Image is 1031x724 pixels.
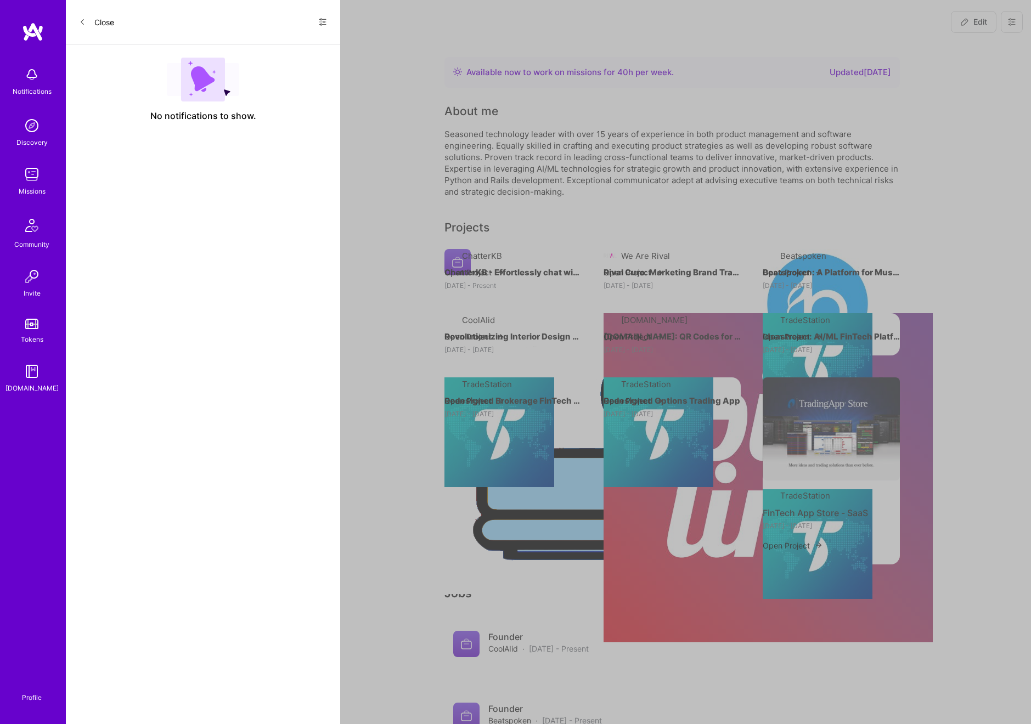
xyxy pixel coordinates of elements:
[150,110,256,122] span: No notifications to show.
[167,58,239,101] img: empty
[16,137,48,148] div: Discovery
[19,185,46,197] div: Missions
[18,680,46,702] a: Profile
[21,115,43,137] img: discovery
[13,86,52,97] div: Notifications
[5,382,59,394] div: [DOMAIN_NAME]
[22,692,42,702] div: Profile
[19,212,45,239] img: Community
[25,319,38,329] img: tokens
[21,360,43,382] img: guide book
[21,64,43,86] img: bell
[24,287,41,299] div: Invite
[14,239,49,250] div: Community
[22,22,44,42] img: logo
[79,13,114,31] button: Close
[21,163,43,185] img: teamwork
[21,265,43,287] img: Invite
[21,333,43,345] div: Tokens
